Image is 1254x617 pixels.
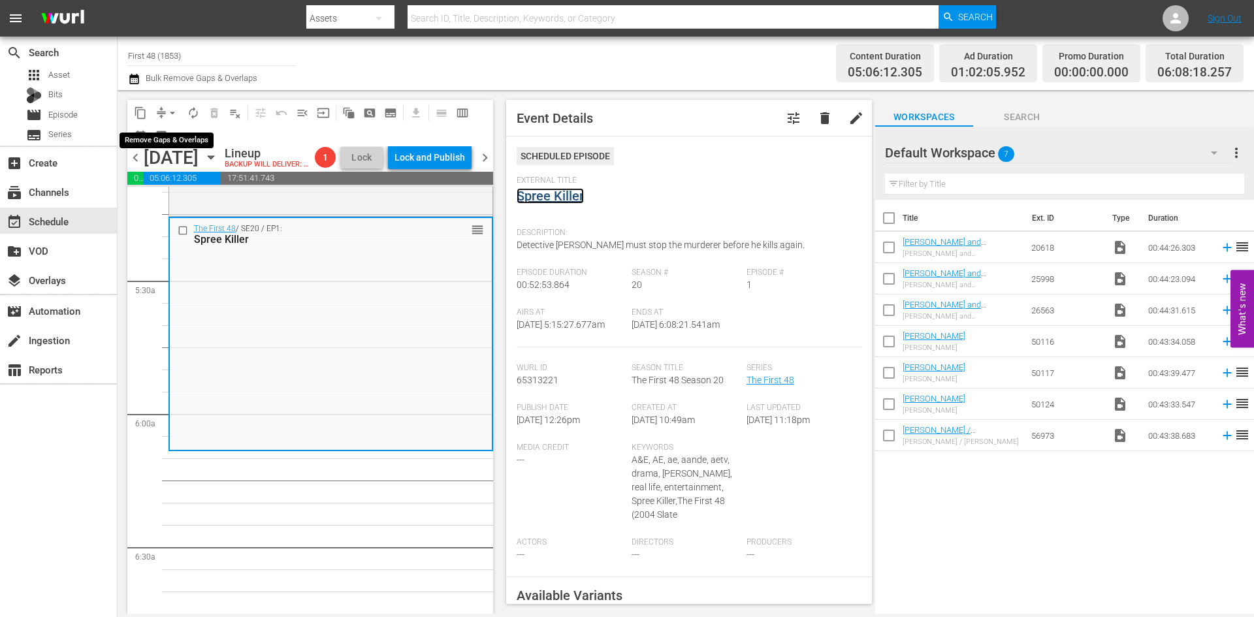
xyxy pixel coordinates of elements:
span: Workspaces [875,109,973,125]
span: Asset [26,67,42,83]
td: 00:43:34.058 [1143,326,1215,357]
span: autorenew_outlined [187,106,200,119]
span: Publish Date [517,403,625,413]
div: Spree Killer [194,233,426,245]
span: compress [155,106,168,119]
th: Ext. ID [1024,200,1104,236]
span: Automation [7,304,22,319]
span: Schedule [7,214,22,230]
span: [DATE] 12:26pm [517,415,580,425]
span: [DATE] 10:49am [632,415,695,425]
td: 50116 [1026,326,1107,357]
span: Week Calendar View [452,103,473,123]
span: Create [7,155,22,171]
th: Title [903,200,1025,236]
span: Day Calendar View [426,100,452,125]
span: Video [1112,428,1128,443]
span: Producers [747,537,855,548]
span: Episode [26,107,42,123]
span: pageview_outlined [363,106,376,119]
div: Scheduled Episode [517,147,614,165]
a: [PERSON_NAME] [903,394,965,403]
td: 00:43:39.477 [1143,357,1215,388]
span: Available Variants [517,588,622,603]
span: Keywords [632,443,740,453]
td: 26563 [1026,294,1107,326]
span: 20 [632,279,642,290]
span: Copy Lineup [130,103,151,123]
button: tune [778,103,809,134]
button: more_vert [1229,137,1244,168]
span: Customize Event [786,110,801,126]
span: 01:02:05.952 [127,172,143,185]
span: Directors [632,537,740,548]
span: Video [1112,302,1128,318]
span: Overlays [7,273,22,289]
span: External Title [517,176,855,186]
span: Event Details [517,110,593,126]
span: input [317,106,330,119]
svg: Add to Schedule [1220,303,1234,317]
div: [PERSON_NAME] and [PERSON_NAME] [903,312,1021,321]
div: / SE20 / EP1: [194,224,426,245]
span: Update Metadata from Key Asset [313,103,334,123]
div: Content Duration [848,47,922,65]
a: Sign Out [1208,13,1242,24]
th: Type [1104,200,1140,236]
svg: Add to Schedule [1220,272,1234,286]
span: Last Updated [747,403,855,413]
span: 1 [747,279,752,290]
span: toggle_off [176,129,189,142]
div: [PERSON_NAME] / [PERSON_NAME] [903,437,1021,446]
span: Created At [632,403,740,413]
span: Revert to Primary Episode [271,103,292,123]
span: Description: [517,228,855,238]
button: delete [809,103,841,134]
div: Total Duration [1157,47,1232,65]
span: 1 [315,152,336,163]
div: [PERSON_NAME] and [PERSON_NAME] [903,281,1021,289]
td: 50117 [1026,357,1107,388]
a: [PERSON_NAME] [903,331,965,341]
span: auto_awesome_motion_outlined [342,106,355,119]
div: [PERSON_NAME] [903,406,965,415]
span: Detective [PERSON_NAME] must stop the murderer before he kills again. [517,240,805,250]
span: chevron_right [477,150,493,166]
span: Episode [48,108,78,121]
a: [PERSON_NAME] / [PERSON_NAME] [903,425,976,445]
span: Lock [346,151,378,165]
span: Video [1112,334,1128,349]
a: [PERSON_NAME] and [PERSON_NAME] [903,237,986,257]
span: Channels [7,185,22,200]
span: reorder [1234,364,1250,380]
a: [PERSON_NAME] and [PERSON_NAME] [903,300,986,319]
span: Clear Lineup [225,103,246,123]
span: menu_open [296,106,309,119]
a: The First 48 [194,224,236,233]
span: Bits [48,88,63,101]
td: 20618 [1026,232,1107,263]
span: reorder [1234,427,1250,443]
span: Search [7,45,22,61]
span: Episode Duration [517,268,625,278]
span: Season # [632,268,740,278]
span: Refresh All Search Blocks [334,100,359,125]
svg: Add to Schedule [1220,397,1234,411]
button: Lock [341,147,383,168]
div: BACKUP WILL DELIVER: [DATE] 4a (local) [225,161,310,169]
div: Default Workspace [885,134,1230,171]
span: --- [632,549,639,560]
span: arrow_drop_down [166,106,179,119]
span: menu [8,10,24,26]
span: reorder [1234,396,1250,411]
span: preview_outlined [155,129,168,142]
button: reorder [471,223,484,236]
span: 01:02:05.952 [951,65,1025,80]
span: --- [517,549,524,560]
span: more_vert [1229,145,1244,161]
span: date_range_outlined [134,129,147,142]
span: Media Credit [517,443,625,453]
span: 65313221 [517,375,558,385]
a: [PERSON_NAME] [903,362,965,372]
div: Lineup [225,146,310,161]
